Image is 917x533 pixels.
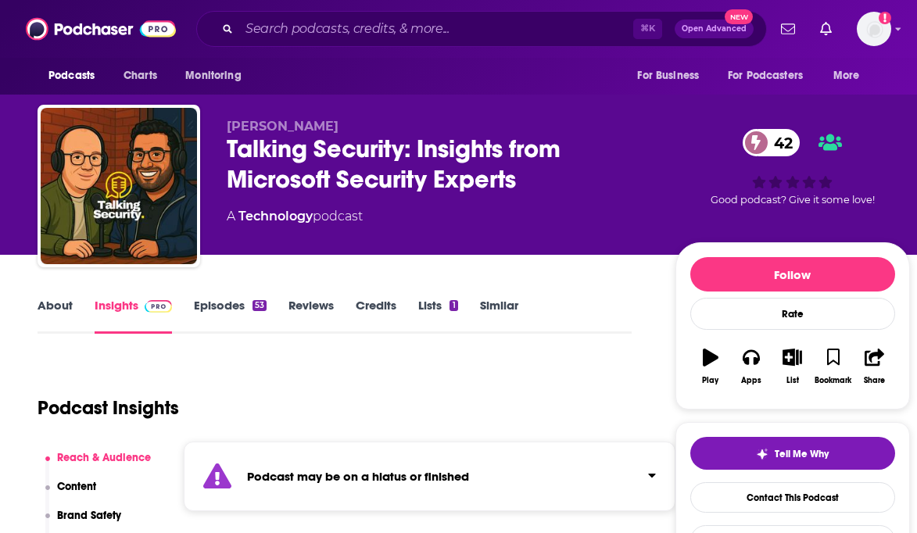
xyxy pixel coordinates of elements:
strong: Podcast may be on a hiatus or finished [247,469,469,484]
span: For Business [637,65,699,87]
a: InsightsPodchaser Pro [95,298,172,334]
a: Technology [238,209,313,224]
a: Show notifications dropdown [775,16,801,42]
button: Share [854,338,894,395]
a: Show notifications dropdown [814,16,838,42]
a: Charts [113,61,167,91]
p: Content [57,480,96,493]
button: Follow [690,257,895,292]
button: Content [45,480,97,509]
a: Similar [480,298,518,334]
a: 42 [743,129,801,156]
a: About [38,298,73,334]
div: 53 [253,300,267,311]
span: ⌘ K [633,19,662,39]
button: Play [690,338,731,395]
a: Contact This Podcast [690,482,895,513]
a: Credits [356,298,396,334]
button: Show profile menu [857,12,891,46]
span: Monitoring [185,65,241,87]
svg: Add a profile image [879,12,891,24]
input: Search podcasts, credits, & more... [239,16,633,41]
p: Reach & Audience [57,451,151,464]
div: List [786,376,799,385]
button: open menu [822,61,879,91]
button: tell me why sparkleTell Me Why [690,437,895,470]
div: Rate [690,298,895,330]
div: Bookmark [815,376,851,385]
img: tell me why sparkle [756,448,768,460]
button: Apps [731,338,772,395]
button: Open AdvancedNew [675,20,754,38]
div: Search podcasts, credits, & more... [196,11,767,47]
a: Lists1 [418,298,457,334]
button: List [772,338,812,395]
img: Podchaser - Follow, Share and Rate Podcasts [26,14,176,44]
span: More [833,65,860,87]
p: Brand Safety [57,509,121,522]
span: 42 [758,129,801,156]
section: Click to expand status details [184,442,675,511]
h1: Podcast Insights [38,396,179,420]
button: Reach & Audience [45,451,152,480]
button: Bookmark [813,338,854,395]
span: Charts [124,65,157,87]
button: open menu [718,61,826,91]
div: 1 [450,300,457,311]
span: [PERSON_NAME] [227,119,339,134]
span: Open Advanced [682,25,747,33]
div: Play [702,376,718,385]
span: Podcasts [48,65,95,87]
img: Podchaser Pro [145,300,172,313]
span: Logged in as HWrepandcomms [857,12,891,46]
div: Apps [741,376,761,385]
button: open menu [174,61,261,91]
div: A podcast [227,207,363,226]
button: open menu [626,61,718,91]
img: Talking Security: Insights from Microsoft Security Experts [41,108,197,264]
a: Episodes53 [194,298,267,334]
span: Good podcast? Give it some love! [711,194,875,206]
img: User Profile [857,12,891,46]
span: New [725,9,753,24]
span: Tell Me Why [775,448,829,460]
a: Reviews [288,298,334,334]
span: For Podcasters [728,65,803,87]
button: open menu [38,61,115,91]
div: 42Good podcast? Give it some love! [675,119,910,216]
div: Share [864,376,885,385]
